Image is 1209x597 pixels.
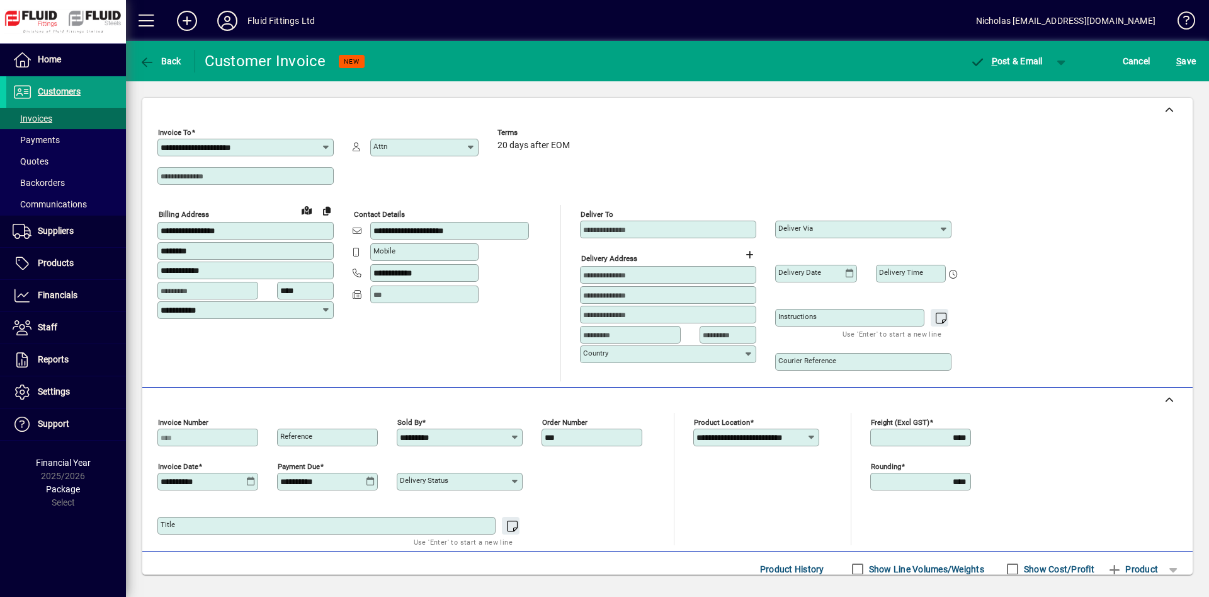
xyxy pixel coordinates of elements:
mat-label: Order number [542,418,587,427]
span: Product History [760,559,824,579]
button: Save [1173,50,1199,72]
mat-label: Delivery date [778,268,821,277]
a: Quotes [6,151,126,172]
span: ave [1176,51,1196,71]
span: Financials [38,290,77,300]
span: Settings [38,386,70,397]
mat-label: Invoice date [158,462,198,471]
mat-hint: Use 'Enter' to start a new line [843,327,941,341]
a: Staff [6,312,126,344]
a: Support [6,409,126,440]
a: Communications [6,194,126,215]
span: Staff [38,322,57,332]
mat-label: Payment due [278,462,320,471]
span: 20 days after EOM [497,141,570,151]
mat-label: Attn [373,142,387,151]
mat-label: Mobile [373,246,395,255]
a: Backorders [6,172,126,194]
span: Customers [38,86,81,96]
mat-label: Courier Reference [778,356,836,365]
mat-label: Delivery time [879,268,923,277]
mat-hint: Use 'Enter' to start a new line [414,535,513,549]
mat-label: Delivery status [400,476,448,485]
a: Financials [6,280,126,311]
span: P [992,56,997,66]
span: Back [139,56,181,66]
a: Knowledge Base [1168,3,1193,43]
span: Quotes [13,156,48,166]
mat-label: Rounding [871,462,901,471]
a: Suppliers [6,216,126,247]
a: Products [6,248,126,279]
span: Financial Year [36,458,91,468]
a: View on map [297,200,317,220]
span: Payments [13,135,60,145]
mat-label: Freight (excl GST) [871,418,929,427]
button: Back [136,50,184,72]
a: Reports [6,344,126,376]
mat-label: Instructions [778,312,817,321]
a: Home [6,44,126,76]
mat-label: Country [583,349,608,357]
span: Invoices [13,113,52,124]
span: Cancel [1123,51,1150,71]
button: Product [1101,558,1164,581]
mat-label: Invoice To [158,128,191,137]
div: Nicholas [EMAIL_ADDRESS][DOMAIN_NAME] [976,11,1155,31]
a: Settings [6,376,126,408]
button: Cancel [1120,50,1154,72]
span: Products [38,258,74,268]
button: Copy to Delivery address [317,200,337,221]
label: Show Cost/Profit [1021,563,1094,576]
mat-label: Deliver To [581,210,613,219]
span: Suppliers [38,226,74,236]
span: ost & Email [970,56,1043,66]
div: Fluid Fittings Ltd [247,11,315,31]
a: Payments [6,129,126,151]
app-page-header-button: Back [126,50,195,72]
span: Backorders [13,178,65,188]
button: Post & Email [963,50,1049,72]
div: Customer Invoice [205,51,326,71]
span: Communications [13,199,87,209]
span: Package [46,484,80,494]
span: S [1176,56,1181,66]
span: Support [38,419,69,429]
button: Choose address [739,245,759,265]
button: Profile [207,9,247,32]
button: Add [167,9,207,32]
a: Invoices [6,108,126,129]
mat-label: Invoice number [158,418,208,427]
mat-label: Product location [694,418,750,427]
button: Product History [755,558,829,581]
span: NEW [344,57,360,66]
mat-label: Reference [280,432,312,441]
span: Reports [38,354,69,364]
mat-label: Sold by [397,418,422,427]
label: Show Line Volumes/Weights [866,563,984,576]
span: Home [38,54,61,64]
mat-label: Deliver via [778,224,813,233]
span: Terms [497,129,573,137]
mat-label: Title [161,520,175,529]
span: Product [1107,559,1158,579]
